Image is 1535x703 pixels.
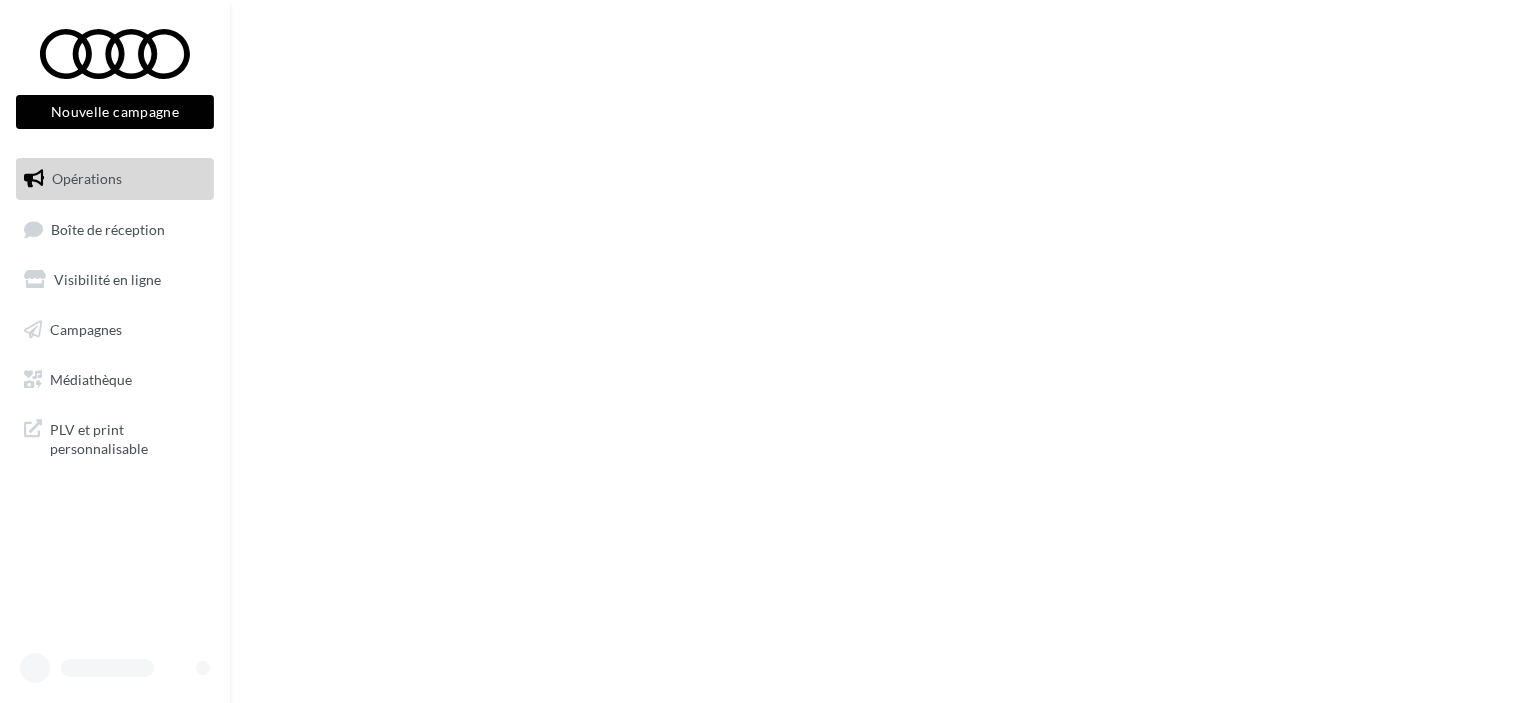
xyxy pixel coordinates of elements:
a: Visibilité en ligne [12,259,218,301]
button: Nouvelle campagne [16,95,214,129]
span: Opérations [52,170,122,187]
a: Campagnes [12,309,218,351]
span: Visibilité en ligne [54,271,161,288]
a: Médiathèque [12,359,218,401]
a: Opérations [12,158,218,200]
span: Boîte de réception [51,220,165,237]
span: PLV et print personnalisable [50,416,206,459]
a: Boîte de réception [12,208,218,251]
span: Campagnes [50,321,122,338]
span: Médiathèque [50,370,132,387]
a: PLV et print personnalisable [12,408,218,467]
